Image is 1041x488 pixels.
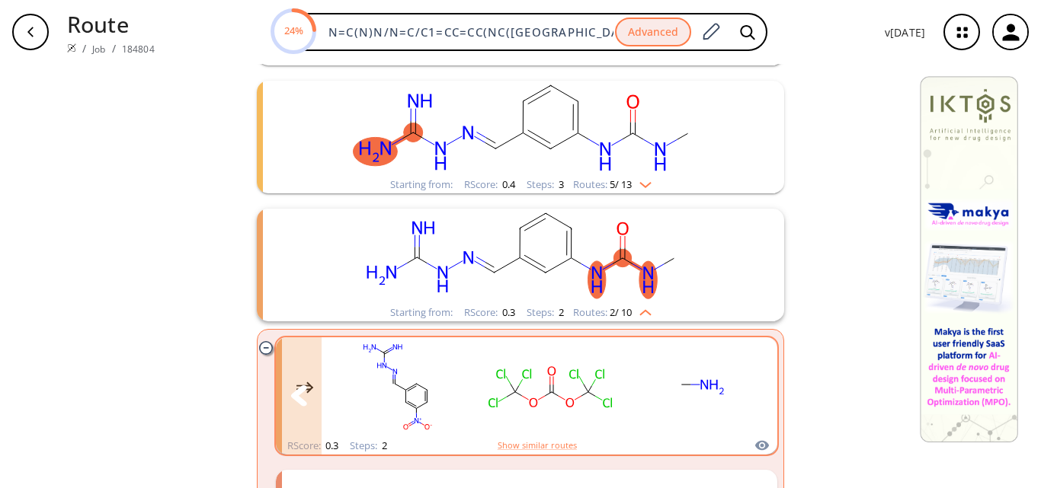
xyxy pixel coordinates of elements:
svg: O=C(OC(Cl)(Cl)Cl)OC(Cl)(Cl)Cl [482,340,619,435]
span: 2 [380,439,387,452]
img: Up [632,304,652,316]
span: 3 [556,177,564,191]
img: Banner [920,76,1018,442]
svg: N=C(N)N/N=C/c1cccc([N+](=O)[O-])c1 [329,340,466,435]
div: Starting from: [390,180,453,190]
p: v [DATE] [885,24,925,40]
div: Steps : [350,441,387,451]
div: Steps : [527,308,564,317]
span: 0.3 [500,305,515,319]
li: / [82,40,86,56]
text: 24% [283,24,303,37]
input: Enter SMILES [319,24,615,40]
div: Starting from: [390,308,453,317]
li: / [112,40,116,56]
button: Show similar routes [498,439,577,452]
a: 184804 [122,43,155,56]
span: 2 [556,305,564,319]
div: Steps : [527,180,564,190]
div: RScore : [464,308,515,317]
svg: CNC(=O)Nc1cccc(/C=N/NC(=N)N)c1 [322,209,719,304]
svg: CNC(=O)Nc1cccc(/C=N/NC(=N)N)c1 [322,81,719,176]
span: 2 / 10 [610,308,632,317]
span: 0.3 [323,439,338,452]
div: Routes: [573,308,652,317]
div: Routes: [573,180,652,190]
span: 5 / 13 [610,180,632,190]
img: Spaya logo [67,43,76,53]
img: Down [632,176,652,188]
button: Advanced [615,18,691,47]
p: Route [67,8,155,40]
span: 0.4 [500,177,515,191]
svg: CN [634,340,771,435]
a: Job [92,43,105,56]
div: RScore : [464,180,515,190]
